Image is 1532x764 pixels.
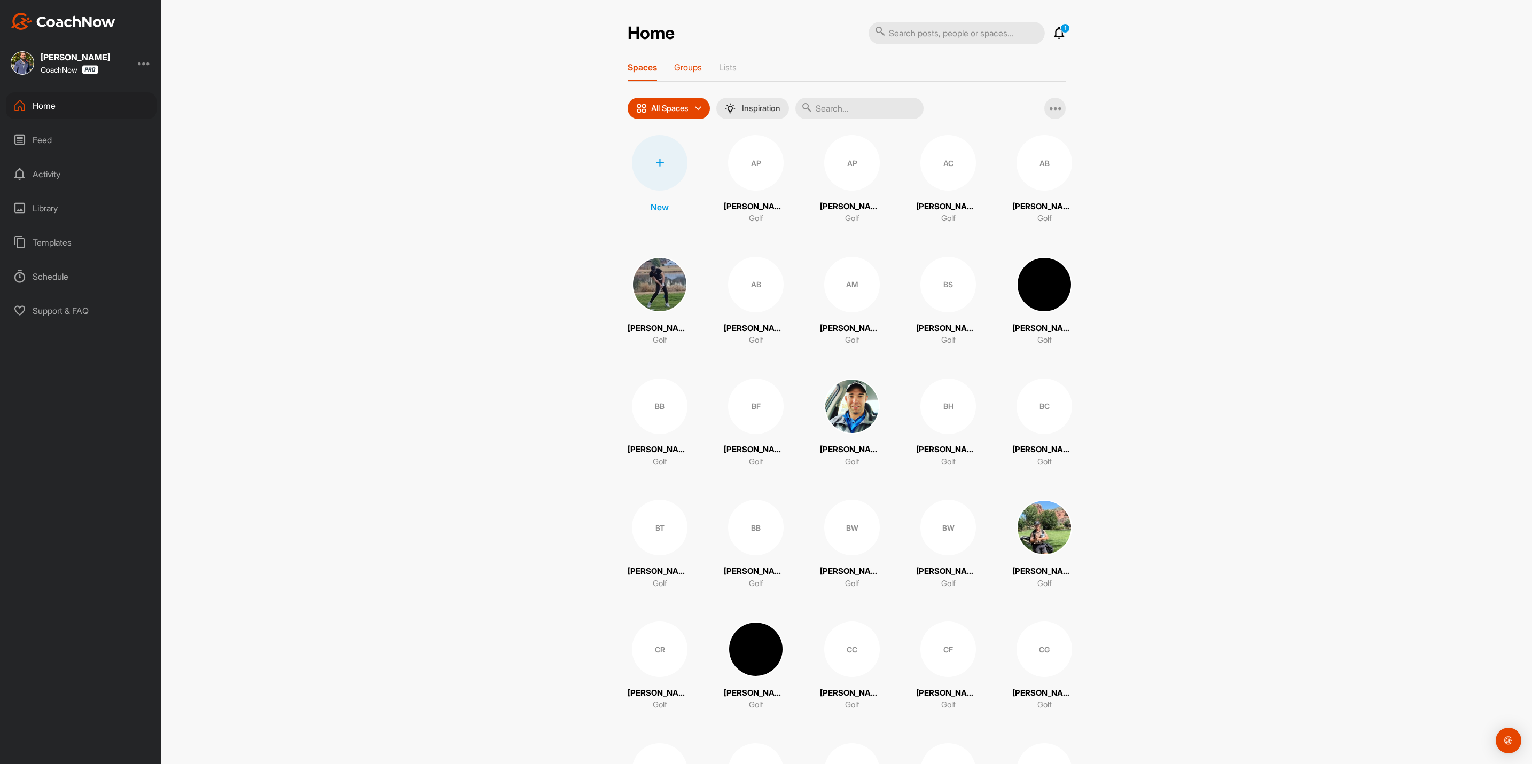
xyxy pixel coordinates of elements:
p: [PERSON_NAME] [628,565,692,578]
div: BS [920,257,976,312]
img: square_f068db7c25cdd8e8dd2fea8a4fa70c8a.jpg [824,379,880,434]
img: square_c8dc9beb4cebebe7890eb404680dbaa6.jpg [1017,500,1072,555]
a: BW[PERSON_NAME]Golf [916,500,980,589]
img: CoachNow Pro [82,65,98,74]
img: menuIcon [725,103,736,114]
div: AB [1017,135,1072,191]
img: square_973a9a803950ed453a67be8561a9bb30.jpg [632,257,687,312]
a: CG[PERSON_NAME]Golf [1012,621,1076,711]
p: Golf [653,699,667,711]
p: Groups [674,62,702,73]
p: [PERSON_NAME] [724,565,788,578]
p: Golf [749,212,763,225]
p: [PERSON_NAME] [916,687,980,699]
div: BT [632,500,687,555]
a: CR[PERSON_NAME]Golf [628,621,692,711]
p: Golf [653,334,667,346]
a: [PERSON_NAME]Golf [820,379,884,468]
p: Golf [845,578,859,590]
p: Golf [845,456,859,468]
div: CoachNow [41,65,98,74]
div: AP [728,135,784,191]
div: AC [920,135,976,191]
div: Home [6,92,157,119]
a: BB[PERSON_NAME]Golf [628,379,692,468]
a: [PERSON_NAME]Golf [724,621,788,711]
img: CoachNow [11,13,115,30]
p: [PERSON_NAME] [916,201,980,213]
p: [PERSON_NAME] [628,322,692,335]
div: Support & FAQ [6,297,157,324]
div: BB [728,500,784,555]
a: [PERSON_NAME]Golf [1012,500,1076,589]
p: Golf [941,699,956,711]
p: [PERSON_NAME] [724,322,788,335]
a: BF[PERSON_NAME]Golf [724,379,788,468]
p: [PERSON_NAME] [1012,687,1076,699]
p: [PERSON_NAME] [820,322,884,335]
p: [PERSON_NAME] [724,201,788,213]
p: [PERSON_NAME] [628,444,692,456]
p: Golf [1037,578,1052,590]
div: BH [920,379,976,434]
p: [PERSON_NAME] [916,444,980,456]
div: Feed [6,127,157,153]
p: Golf [845,212,859,225]
p: [PERSON_NAME] [916,565,980,578]
p: [PERSON_NAME] [1012,444,1076,456]
p: New [651,201,669,214]
div: CC [824,621,880,677]
p: [PERSON_NAME] [820,565,884,578]
div: AP [824,135,880,191]
a: [PERSON_NAME]Golf [628,257,692,346]
p: Golf [845,699,859,711]
a: BC[PERSON_NAME]Golf [1012,379,1076,468]
p: [PERSON_NAME] [724,687,788,699]
p: Golf [1037,699,1052,711]
div: BB [632,379,687,434]
a: BW[PERSON_NAME]Golf [820,500,884,589]
div: BW [920,500,976,555]
div: Activity [6,161,157,187]
p: Golf [749,699,763,711]
div: CG [1017,621,1072,677]
p: [PERSON_NAME] [916,322,980,335]
div: Templates [6,229,157,256]
a: AP[PERSON_NAME]Golf [820,135,884,225]
p: [PERSON_NAME] [724,444,788,456]
input: Search... [795,98,924,119]
a: AB[PERSON_NAME]Golf [724,257,788,346]
p: Inspiration [742,104,780,113]
div: AM [824,257,880,312]
p: Lists [719,62,737,73]
p: [PERSON_NAME] [820,687,884,699]
p: 1 [1060,23,1070,33]
p: Golf [941,334,956,346]
img: square_9c6362f4c4a3a8be4c709052f823ce27.jpg [1017,257,1072,312]
a: BS[PERSON_NAME]Golf [916,257,980,346]
p: Golf [749,578,763,590]
p: Spaces [628,62,657,73]
a: CF[PERSON_NAME]Golf [916,621,980,711]
p: Golf [749,456,763,468]
p: [PERSON_NAME] [820,201,884,213]
p: [PERSON_NAME] [1012,322,1076,335]
a: AC[PERSON_NAME]Golf [916,135,980,225]
p: Golf [1037,456,1052,468]
div: CR [632,621,687,677]
p: Golf [941,456,956,468]
a: BT[PERSON_NAME]Golf [628,500,692,589]
p: Golf [749,334,763,346]
p: Golf [941,212,956,225]
p: Golf [653,578,667,590]
img: icon [636,103,647,114]
a: BH[PERSON_NAME]Golf [916,379,980,468]
p: Golf [845,334,859,346]
p: Golf [941,578,956,590]
div: Schedule [6,263,157,290]
a: CC[PERSON_NAME]Golf [820,621,884,711]
input: Search posts, people or spaces... [869,22,1045,44]
a: AM[PERSON_NAME]Golf [820,257,884,346]
a: AB[PERSON_NAME]Golf [1012,135,1076,225]
p: Golf [653,456,667,468]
